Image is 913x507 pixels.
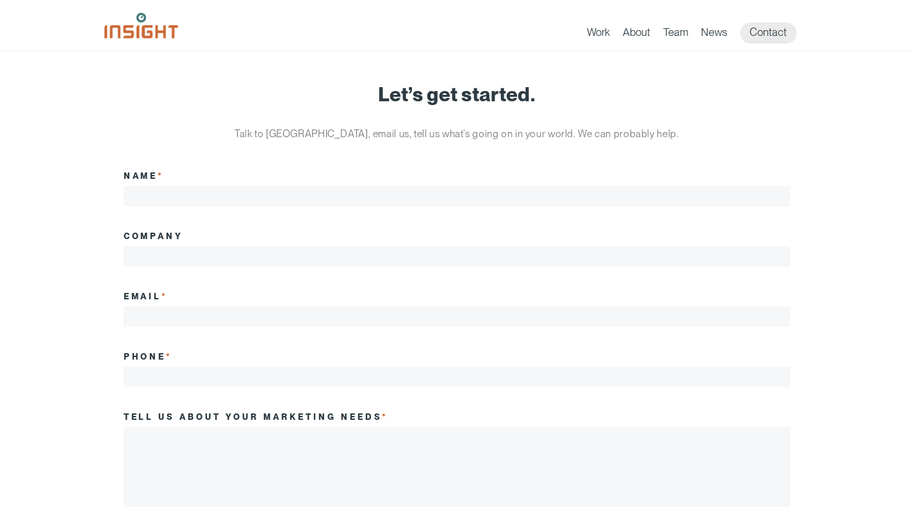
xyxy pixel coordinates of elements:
label: Tell us about your marketing needs [124,411,389,422]
label: Phone [124,351,173,362]
nav: primary navigation menu [587,22,809,44]
img: Insight Marketing Design [104,13,178,38]
p: Talk to [GEOGRAPHIC_DATA], email us, tell us what’s going on in your world. We can probably help. [217,124,697,144]
h1: Let’s get started. [124,83,790,105]
a: Contact [740,22,796,44]
label: Company [124,231,184,241]
label: Email [124,291,169,301]
a: Team [663,26,688,44]
label: Name [124,170,165,181]
a: Work [587,26,610,44]
a: About [623,26,650,44]
a: News [701,26,727,44]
